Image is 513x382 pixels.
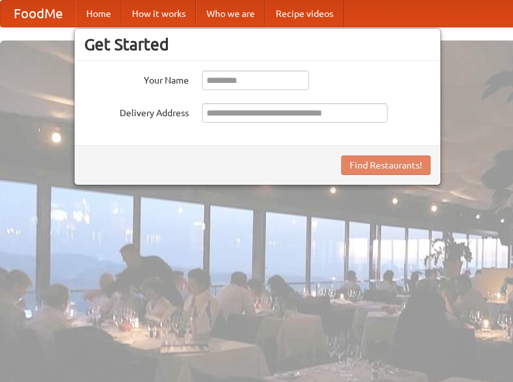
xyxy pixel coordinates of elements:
[265,1,344,27] a: Recipe videos
[76,1,122,27] a: Home
[84,103,189,119] label: Delivery Address
[1,1,76,27] a: FoodMe
[122,1,196,27] a: How it works
[84,35,431,54] h3: Get Started
[196,1,265,27] a: Who we are
[84,71,189,87] label: Your Name
[341,155,431,175] button: Find Restaurants!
